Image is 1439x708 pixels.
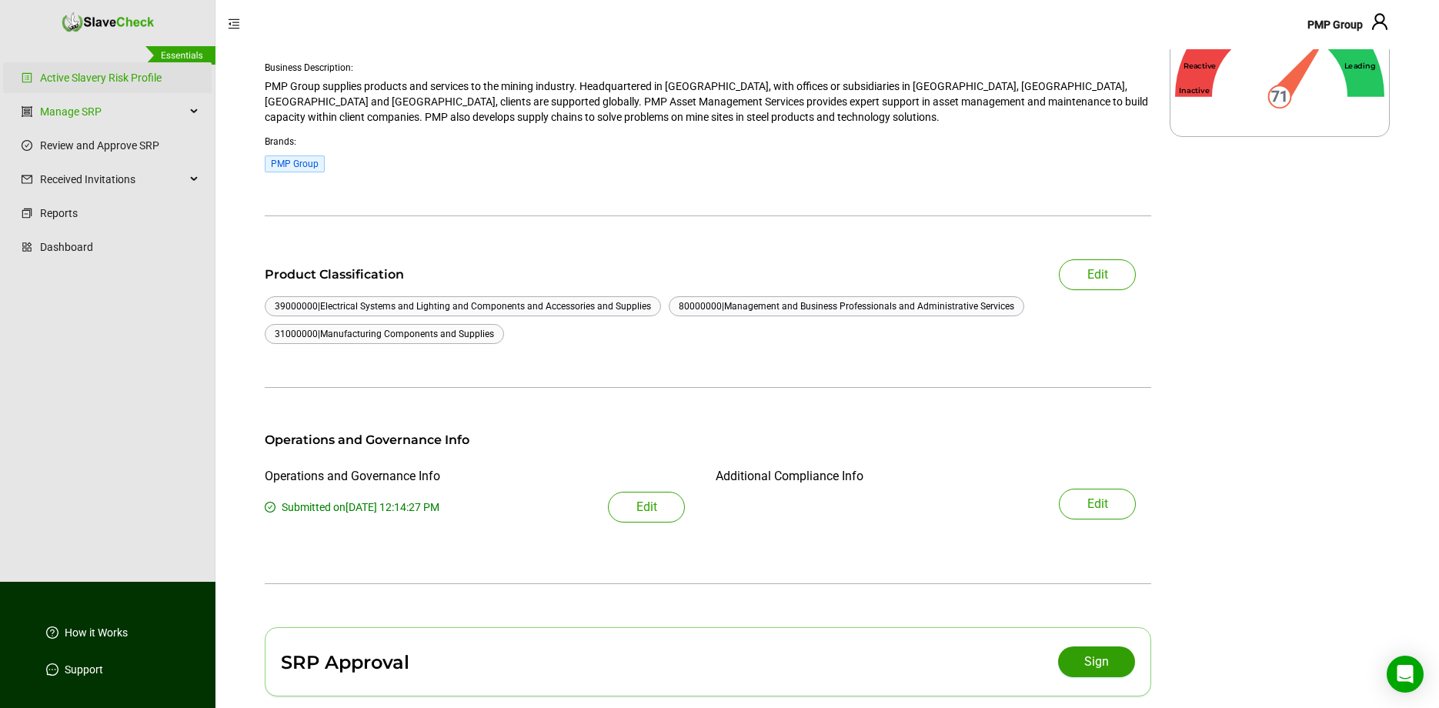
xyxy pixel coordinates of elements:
a: Manage SRP [40,96,185,127]
text: 71 [1271,88,1288,105]
div: 80000000 | Management and Business Professionals and Administrative Services [679,299,1014,314]
div: Inactive [1170,86,1219,95]
a: Dashboard [40,232,199,262]
a: How it Works [65,625,128,640]
div: Operations and Governance Info [265,467,440,486]
span: group [22,106,32,117]
span: PMP Group [265,155,325,172]
span: Edit [636,498,657,516]
div: 31000000 | Manufacturing Components and Supplies [275,326,494,342]
span: Sign [1084,653,1109,671]
button: Edit [608,492,685,523]
div: SRP Approval [281,651,409,673]
div: Business Description: [265,60,1151,75]
div: Product Classification [265,265,459,284]
span: PMP Group [1307,18,1363,31]
span: Edit [1087,495,1108,513]
span: message [46,663,58,676]
a: Review and Approve SRP [40,130,199,161]
span: user [1371,12,1389,31]
p: PMP Group supplies products and services to the mining industry. Headquartered in [GEOGRAPHIC_DAT... [265,78,1151,125]
div: Leading [1335,62,1384,71]
button: Edit [1059,489,1136,519]
div: Reactive [1175,62,1224,71]
a: Active Slavery Risk Profile [40,62,199,93]
button: Sign [1058,646,1135,677]
a: Support [65,662,103,677]
span: menu-fold [228,18,240,30]
div: 39000000 | Electrical Systems and Lighting and Components and Accessories and Supplies [275,299,651,314]
span: Submitted on [DATE] 12:14:27 PM [282,501,439,513]
div: Open Intercom Messenger [1387,656,1424,693]
a: Reports [40,198,199,229]
div: Operations and Governance Info [265,431,1136,449]
span: question-circle [46,626,58,639]
span: Edit [1087,265,1108,284]
button: Edit [1059,259,1136,290]
span: check-circle [265,502,275,513]
div: Additional Compliance Info [716,467,863,486]
div: Brands: [265,134,1151,149]
span: Received Invitations [40,164,185,195]
span: mail [22,174,32,185]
